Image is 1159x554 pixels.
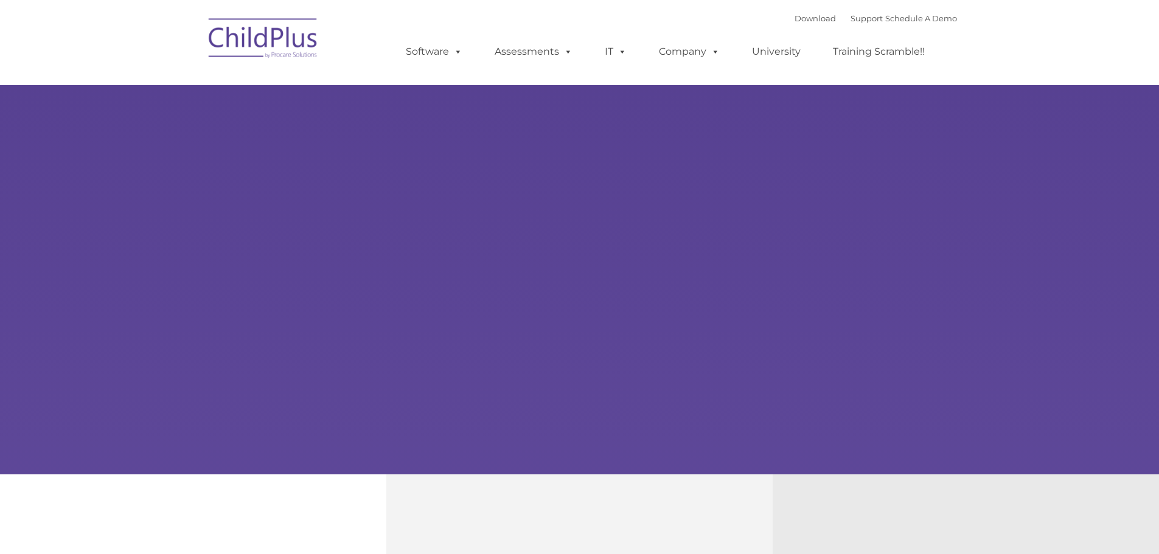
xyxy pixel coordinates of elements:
[795,13,957,23] font: |
[203,10,324,71] img: ChildPlus by Procare Solutions
[394,40,475,64] a: Software
[593,40,639,64] a: IT
[647,40,732,64] a: Company
[795,13,836,23] a: Download
[821,40,937,64] a: Training Scramble!!
[851,13,883,23] a: Support
[740,40,813,64] a: University
[885,13,957,23] a: Schedule A Demo
[482,40,585,64] a: Assessments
